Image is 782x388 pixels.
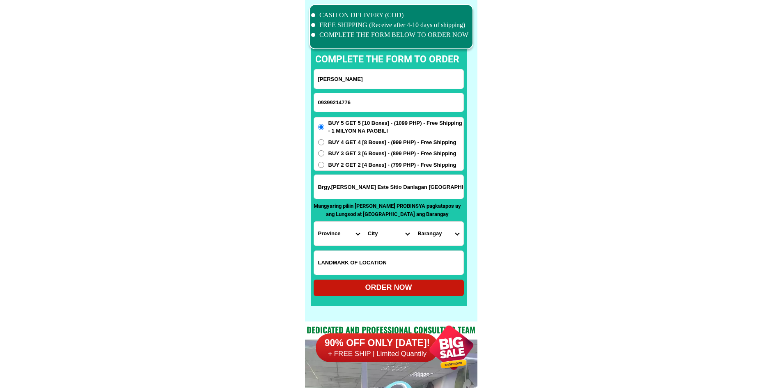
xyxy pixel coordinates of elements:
[311,30,469,40] li: COMPLETE THE FORM BELOW TO ORDER NOW
[314,251,463,275] input: Input LANDMARKOFLOCATION
[314,175,463,199] input: Input address
[314,282,464,293] div: ORDER NOW
[328,119,463,135] span: BUY 5 GET 5 [10 Boxes] - (1099 PHP) - Free Shipping - 1 MILYON NA PAGBILI
[311,20,469,30] li: FREE SHIPPING (Receive after 4-10 days of shipping)
[316,349,439,358] h6: + FREE SHIP | Limited Quantily
[318,124,324,130] input: BUY 5 GET 5 [10 Boxes] - (1099 PHP) - Free Shipping - 1 MILYON NA PAGBILI
[314,69,463,89] input: Input full_name
[316,337,439,349] h6: 90% OFF ONLY [DATE]!
[328,161,456,169] span: BUY 2 GET 2 [4 Boxes] - (799 PHP) - Free Shipping
[311,10,469,20] li: CASH ON DELIVERY (COD)
[305,324,477,336] h2: Dedicated and professional consulting team
[413,222,463,246] select: Select commune
[318,150,324,156] input: BUY 3 GET 3 [6 Boxes] - (899 PHP) - Free Shipping
[314,222,364,246] select: Select province
[328,149,456,158] span: BUY 3 GET 3 [6 Boxes] - (899 PHP) - Free Shipping
[328,138,456,147] span: BUY 4 GET 4 [8 Boxes] - (999 PHP) - Free Shipping
[318,162,324,168] input: BUY 2 GET 2 [4 Boxes] - (799 PHP) - Free Shipping
[364,222,413,246] select: Select district
[318,139,324,145] input: BUY 4 GET 4 [8 Boxes] - (999 PHP) - Free Shipping
[314,202,461,218] p: Mangyaring piliin [PERSON_NAME] PROBINSYA pagkatapos ay ang Lungsod at [GEOGRAPHIC_DATA] ang Bara...
[307,53,468,67] p: complete the form to order
[314,93,463,112] input: Input phone_number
